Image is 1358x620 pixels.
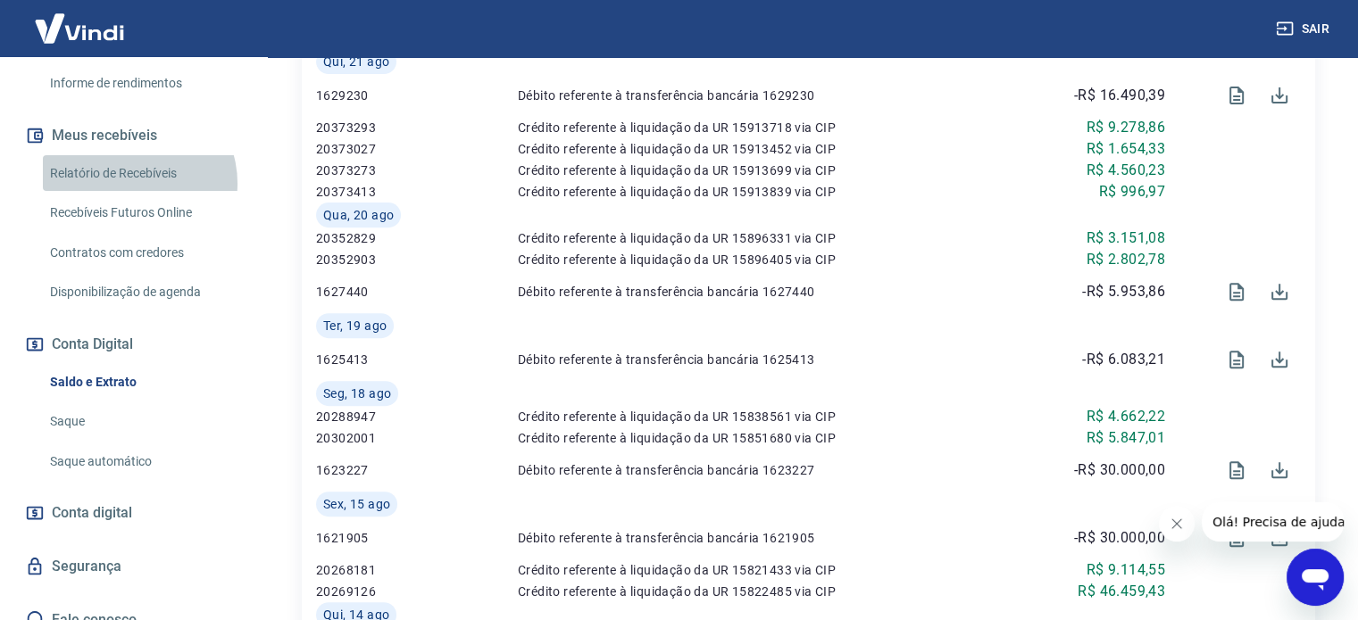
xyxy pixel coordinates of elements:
[518,529,1021,547] p: Débito referente à transferência bancária 1621905
[21,1,137,55] img: Vindi
[1087,249,1165,270] p: R$ 2.802,78
[1287,549,1344,606] iframe: Botão para abrir a janela de mensagens
[518,251,1021,269] p: Crédito referente à liquidação da UR 15896405 via CIP
[518,229,1021,247] p: Crédito referente à liquidação da UR 15896331 via CIP
[316,229,451,247] p: 20352829
[316,529,451,547] p: 1621905
[1078,581,1165,602] p: R$ 46.459,43
[1098,181,1165,203] p: R$ 996,97
[43,274,246,310] a: Disponibilização de agenda
[1082,349,1165,370] p: -R$ 6.083,21
[43,443,246,480] a: Saque automático
[1258,449,1301,492] span: Download
[1258,338,1301,381] span: Download
[518,283,1021,301] p: Débito referente à transferência bancária 1627440
[518,140,1021,158] p: Crédito referente à liquidação da UR 15913452 via CIP
[518,408,1021,426] p: Crédito referente à liquidação da UR 15838561 via CIP
[316,283,451,301] p: 1627440
[43,65,246,102] a: Informe de rendimentos
[43,194,246,231] a: Recebíveis Futuros Online
[316,87,451,104] p: 1629230
[316,583,451,600] p: 20269126
[316,429,451,447] p: 20302001
[21,547,246,586] a: Segurança
[1087,160,1165,181] p: R$ 4.560,23
[1087,227,1165,249] p: R$ 3.151,08
[1258,270,1301,313] span: Download
[21,325,246,364] button: Conta Digital
[1202,502,1344,541] iframe: Mensagem da empresa
[1087,427,1165,449] p: R$ 5.847,01
[518,583,1021,600] p: Crédito referente à liquidação da UR 15822485 via CIP
[323,206,394,224] span: Qua, 20 ago
[1087,406,1165,427] p: R$ 4.662,22
[1215,270,1258,313] span: Visualizar
[316,561,451,579] p: 20268181
[1159,506,1195,541] iframe: Fechar mensagem
[1087,559,1165,581] p: R$ 9.114,55
[316,351,451,368] p: 1625413
[316,408,451,426] p: 20288947
[52,500,132,525] span: Conta digital
[316,461,451,479] p: 1623227
[316,119,451,136] p: 20373293
[518,183,1021,201] p: Crédito referente à liquidação da UR 15913839 via CIP
[518,461,1021,479] p: Débito referente à transferência bancária 1623227
[518,87,1021,104] p: Débito referente à transferência bancária 1629230
[518,119,1021,136] p: Crédito referente à liquidação da UR 15913718 via CIP
[1258,74,1301,117] span: Download
[43,155,246,192] a: Relatório de Recebíveis
[43,364,246,401] a: Saldo e Extrato
[323,384,391,402] span: Seg, 18 ago
[11,12,150,27] span: Olá! Precisa de ajuda?
[518,161,1021,179] p: Crédito referente à liquidação da UR 15913699 via CIP
[316,140,451,158] p: 20373027
[21,116,246,155] button: Meus recebíveis
[1215,449,1258,492] span: Visualizar
[1082,281,1165,302] p: -R$ 5.953,86
[1074,527,1165,549] p: -R$ 30.000,00
[518,351,1021,368] p: Débito referente à transferência bancária 1625413
[316,161,451,179] p: 20373273
[43,235,246,271] a: Contratos com credores
[1074,85,1165,106] p: -R$ 16.490,39
[1074,459,1165,481] p: -R$ 30.000,00
[518,561,1021,579] p: Crédito referente à liquidação da UR 15821433 via CIP
[316,183,451,201] p: 20373413
[323,317,387,335] span: Ter, 19 ago
[1215,74,1258,117] span: Visualizar
[1272,12,1337,45] button: Sair
[323,495,390,513] span: Sex, 15 ago
[316,251,451,269] p: 20352903
[323,53,389,70] span: Qui, 21 ago
[1215,338,1258,381] span: Visualizar
[1087,138,1165,160] p: R$ 1.654,33
[518,429,1021,447] p: Crédito referente à liquidação da UR 15851680 via CIP
[21,493,246,533] a: Conta digital
[43,403,246,440] a: Saque
[1087,117,1165,138] p: R$ 9.278,86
